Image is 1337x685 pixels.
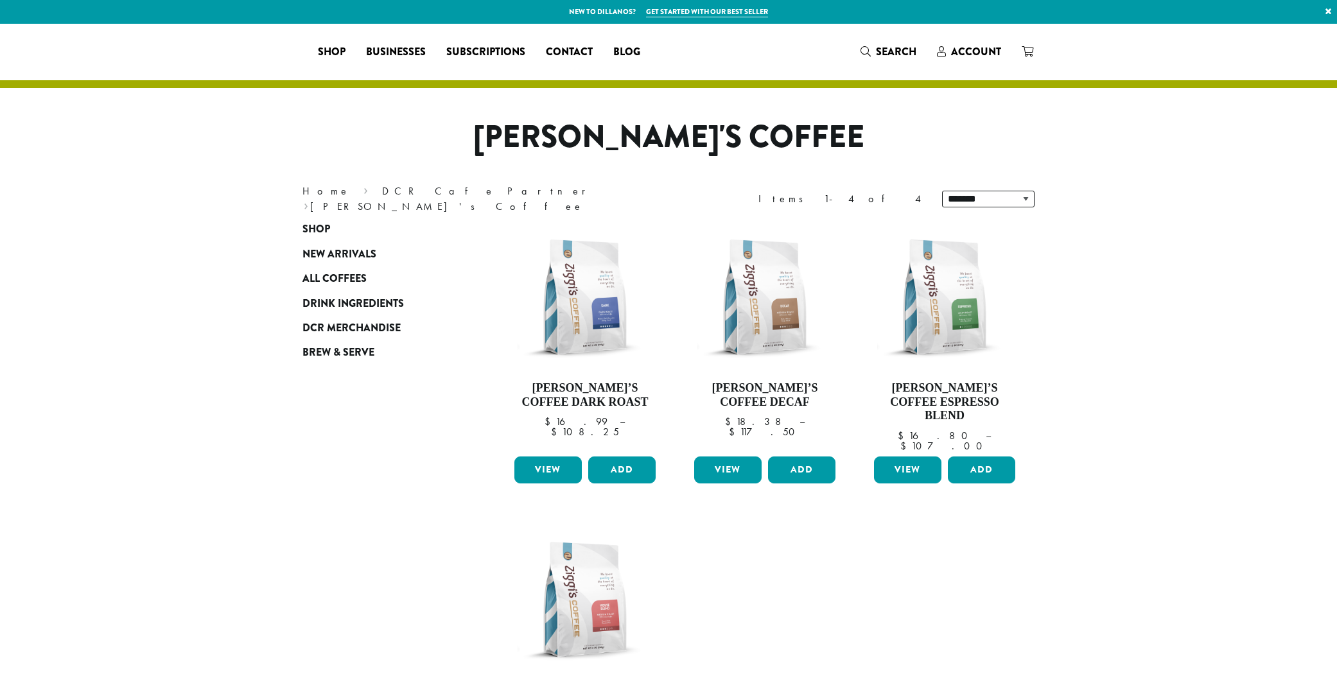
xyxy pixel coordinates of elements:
[302,184,350,198] a: Home
[302,340,457,365] a: Brew & Serve
[800,415,805,428] span: –
[511,526,659,673] img: Ziggis-House-Blend-12-oz.png
[551,425,619,438] bdi: 108.25
[302,266,457,291] a: All Coffees
[363,179,368,199] span: ›
[620,415,625,428] span: –
[302,184,649,214] nav: Breadcrumb
[758,191,923,207] div: Items 1-4 of 4
[900,439,988,453] bdi: 107.00
[768,456,835,483] button: Add
[948,456,1015,483] button: Add
[588,456,656,483] button: Add
[900,439,911,453] span: $
[546,44,593,60] span: Contact
[302,316,457,340] a: DCR Merchandise
[318,44,345,60] span: Shop
[898,429,974,442] bdi: 16.80
[876,44,916,59] span: Search
[729,425,801,438] bdi: 117.50
[871,223,1018,371] img: Ziggis-Espresso-Blend-12-oz.png
[308,42,356,62] a: Shop
[304,195,308,214] span: ›
[366,44,426,60] span: Businesses
[691,381,839,409] h4: [PERSON_NAME]’s Coffee Decaf
[302,271,367,287] span: All Coffees
[871,381,1018,423] h4: [PERSON_NAME]’s Coffee Espresso Blend
[729,425,740,438] span: $
[545,415,607,428] bdi: 16.99
[302,345,374,361] span: Brew & Serve
[514,456,582,483] a: View
[613,44,640,60] span: Blog
[511,223,659,371] img: Ziggis-Dark-Blend-12-oz.png
[545,415,555,428] span: $
[511,381,659,409] h4: [PERSON_NAME]’s Coffee Dark Roast
[725,415,736,428] span: $
[302,217,457,241] a: Shop
[446,44,525,60] span: Subscriptions
[874,456,941,483] a: View
[871,223,1018,451] a: [PERSON_NAME]’s Coffee Espresso Blend
[986,429,991,442] span: –
[302,221,330,238] span: Shop
[898,429,909,442] span: $
[302,296,404,312] span: Drink Ingredients
[302,320,401,336] span: DCR Merchandise
[725,415,787,428] bdi: 18.38
[511,223,659,451] a: [PERSON_NAME]’s Coffee Dark Roast
[646,6,768,17] a: Get started with our best seller
[691,223,839,451] a: [PERSON_NAME]’s Coffee Decaf
[302,291,457,315] a: Drink Ingredients
[382,184,595,198] a: DCR Cafe Partner
[302,247,376,263] span: New Arrivals
[951,44,1001,59] span: Account
[850,41,927,62] a: Search
[551,425,562,438] span: $
[293,119,1044,156] h1: [PERSON_NAME]'s Coffee
[302,242,457,266] a: New Arrivals
[694,456,762,483] a: View
[691,223,839,371] img: Ziggis-Decaf-Blend-12-oz.png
